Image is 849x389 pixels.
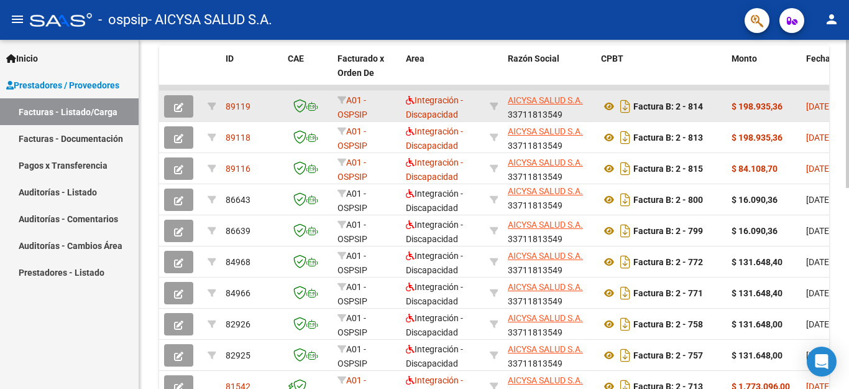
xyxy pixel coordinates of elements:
[337,189,367,213] span: A01 - OSPSIP
[806,257,832,267] span: [DATE]
[806,226,832,236] span: [DATE]
[633,101,703,111] strong: Factura B: 2 - 814
[601,54,623,63] span: CPBT
[732,133,782,143] strong: $ 198.935,36
[508,93,591,120] div: 33711813549
[288,54,304,63] span: CAE
[732,101,782,111] strong: $ 198.935,36
[508,344,583,354] span: AICYSA SALUD S.A.
[226,257,250,267] span: 84968
[806,195,832,205] span: [DATE]
[633,133,703,143] strong: Factura B: 2 - 813
[226,195,250,205] span: 86643
[806,288,832,298] span: [DATE]
[633,350,703,360] strong: Factura B: 2 - 757
[508,157,583,167] span: AICYSA SALUD S.A.
[226,288,250,298] span: 84966
[617,159,633,179] i: Descargar documento
[596,45,727,100] datatable-header-cell: CPBT
[617,314,633,334] i: Descargar documento
[732,226,778,236] strong: $ 16.090,36
[337,157,367,182] span: A01 - OSPSIP
[633,226,703,236] strong: Factura B: 2 - 799
[617,96,633,116] i: Descargar documento
[406,282,463,306] span: Integración - Discapacidad
[508,282,583,292] span: AICYSA SALUD S.A.
[10,12,25,27] mat-icon: menu
[508,124,591,151] div: 33711813549
[226,54,234,63] span: ID
[508,186,583,196] span: AICYSA SALUD S.A.
[226,164,250,174] span: 89116
[617,128,633,148] i: Descargar documento
[508,126,583,136] span: AICYSA SALUD S.A.
[617,221,633,241] i: Descargar documento
[732,195,778,205] strong: $ 16.090,36
[337,282,367,306] span: A01 - OSPSIP
[633,164,703,174] strong: Factura B: 2 - 815
[633,195,703,205] strong: Factura B: 2 - 800
[617,283,633,303] i: Descargar documento
[226,319,250,329] span: 82926
[508,54,559,63] span: Razón Social
[6,52,38,65] span: Inicio
[807,347,837,377] div: Open Intercom Messenger
[727,45,801,100] datatable-header-cell: Monto
[401,45,485,100] datatable-header-cell: Area
[337,251,367,275] span: A01 - OSPSIP
[508,220,583,230] span: AICYSA SALUD S.A.
[806,350,832,360] span: [DATE]
[508,342,591,368] div: 33711813549
[508,218,591,244] div: 33711813549
[806,101,832,111] span: [DATE]
[508,280,591,306] div: 33711813549
[508,249,591,275] div: 33711813549
[226,350,250,360] span: 82925
[508,156,591,182] div: 33711813549
[633,288,703,298] strong: Factura B: 2 - 771
[148,6,272,34] span: - AICYSA SALUD S.A.
[406,126,463,151] span: Integración - Discapacidad
[732,350,782,360] strong: $ 131.648,00
[406,344,463,368] span: Integración - Discapacidad
[806,164,832,174] span: [DATE]
[406,189,463,213] span: Integración - Discapacidad
[732,54,757,63] span: Monto
[806,319,832,329] span: [DATE]
[226,133,250,143] span: 89118
[508,311,591,337] div: 33711813549
[732,257,782,267] strong: $ 131.648,40
[406,220,463,244] span: Integración - Discapacidad
[406,313,463,337] span: Integración - Discapacidad
[98,6,148,34] span: - ospsip
[806,133,832,143] span: [DATE]
[406,54,424,63] span: Area
[337,220,367,244] span: A01 - OSPSIP
[333,45,401,100] datatable-header-cell: Facturado x Orden De
[337,54,384,78] span: Facturado x Orden De
[508,251,583,261] span: AICYSA SALUD S.A.
[337,313,367,337] span: A01 - OSPSIP
[617,190,633,210] i: Descargar documento
[508,186,591,212] div: 33711813549
[503,45,596,100] datatable-header-cell: Razón Social
[732,319,782,329] strong: $ 131.648,00
[6,78,119,92] span: Prestadores / Proveedores
[732,288,782,298] strong: $ 131.648,40
[508,313,583,323] span: AICYSA SALUD S.A.
[221,45,283,100] datatable-header-cell: ID
[337,344,367,368] span: A01 - OSPSIP
[824,12,839,27] mat-icon: person
[406,157,463,182] span: Integración - Discapacidad
[617,252,633,272] i: Descargar documento
[337,126,367,151] span: A01 - OSPSIP
[406,251,463,275] span: Integración - Discapacidad
[617,345,633,365] i: Descargar documento
[337,95,367,120] span: A01 - OSPSIP
[283,45,333,100] datatable-header-cell: CAE
[406,95,463,120] span: Integración - Discapacidad
[226,226,250,236] span: 86639
[508,375,583,385] span: AICYSA SALUD S.A.
[732,164,778,174] strong: $ 84.108,70
[226,101,250,111] span: 89119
